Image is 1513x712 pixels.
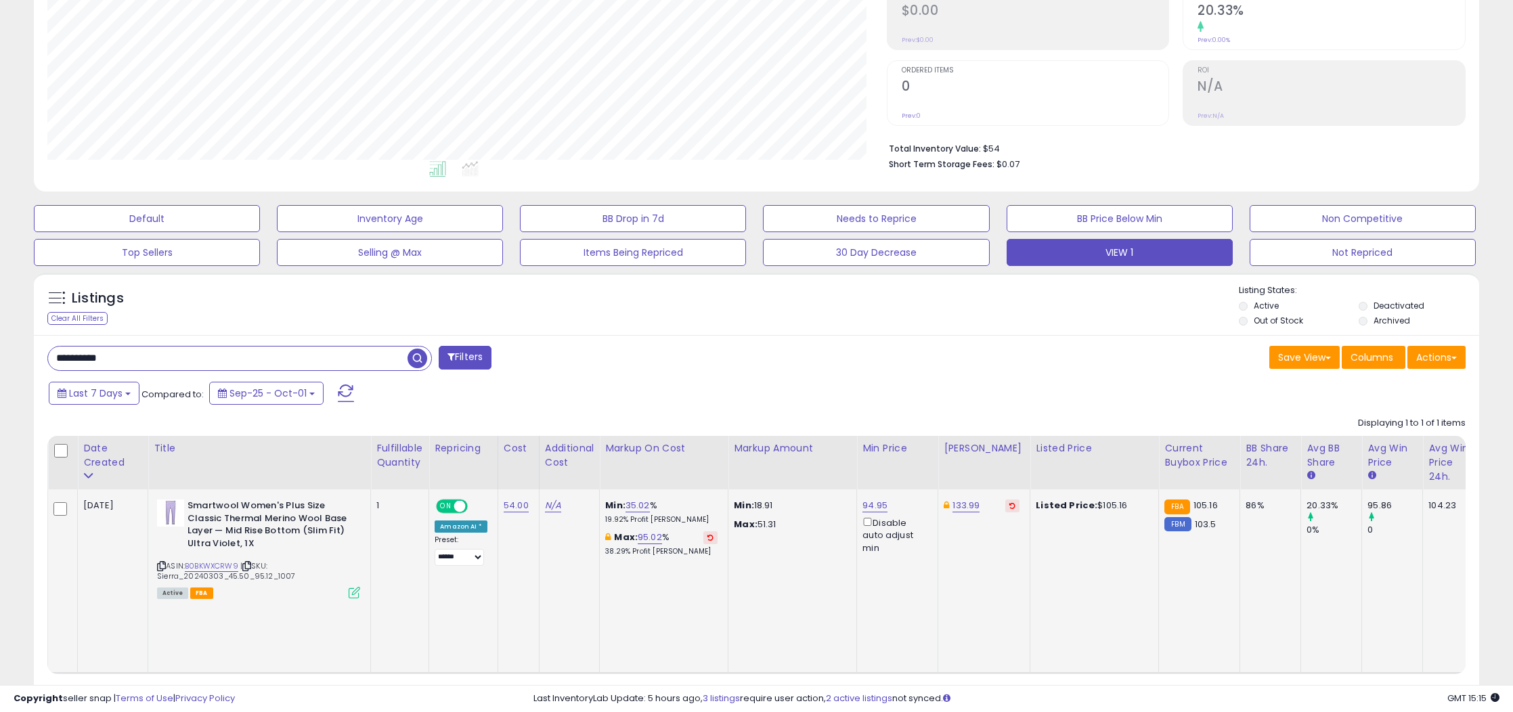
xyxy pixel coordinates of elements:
strong: Min: [734,499,754,512]
div: Avg Win Price [1367,441,1417,470]
strong: Copyright [14,692,63,705]
button: Last 7 Days [49,382,139,405]
div: Min Price [862,441,932,455]
a: Privacy Policy [175,692,235,705]
span: ROI [1198,67,1465,74]
button: Non Competitive [1250,205,1476,232]
small: Prev: 0.00% [1198,36,1230,44]
label: Active [1254,300,1279,311]
small: Prev: $0.00 [902,36,934,44]
button: Actions [1407,346,1466,369]
h2: 0 [902,79,1169,97]
div: 95.86 [1367,499,1422,512]
div: Avg BB Share [1307,441,1356,470]
b: Short Term Storage Fees: [889,158,994,170]
button: Default [34,205,260,232]
div: seller snap | | [14,692,235,705]
span: ON [437,501,454,512]
div: [PERSON_NAME] [944,441,1024,455]
div: % [605,531,718,556]
div: 0% [1307,524,1361,536]
div: Markup Amount [734,441,851,455]
b: Max: [614,531,638,543]
b: Smartwool Women's Plus Size Classic Thermal Merino Wool Base Layer — Mid Rise Bottom (Slim Fit) U... [188,499,352,553]
a: Terms of Use [116,692,173,705]
button: Sep-25 - Oct-01 [209,382,324,405]
div: Repricing [435,441,492,455]
a: 133.99 [952,499,980,512]
li: $54 [889,139,1455,156]
span: FBA [190,587,213,599]
h5: Listings [72,289,124,308]
a: 54.00 [504,499,529,512]
div: Preset: [435,535,487,566]
div: Last InventoryLab Update: 5 hours ago, require user action, not synced. [533,692,1499,705]
div: Cost [504,441,533,455]
div: 104.23 [1428,499,1473,512]
div: Avg Win Price 24h. [1428,441,1478,484]
div: Clear All Filters [47,312,108,325]
span: Columns [1351,351,1393,364]
button: Needs to Reprice [763,205,989,232]
span: 2025-10-9 15:15 GMT [1447,692,1499,705]
div: Amazon AI * [435,520,487,533]
a: 94.95 [862,499,887,512]
b: Listed Price: [1036,499,1097,512]
span: 103.5 [1195,518,1216,531]
span: | SKU: Sierra_20240303_45.50_95.12_1007 [157,560,295,581]
div: 0 [1367,524,1422,536]
div: Date Created [83,441,142,470]
h2: $0.00 [902,3,1169,21]
div: 20.33% [1307,499,1361,512]
a: B0BKWXCRW9 [185,560,238,572]
strong: Max: [734,518,758,531]
button: 30 Day Decrease [763,239,989,266]
div: ASIN: [157,499,360,597]
h2: 20.33% [1198,3,1465,21]
div: Listed Price [1036,441,1153,455]
div: % [605,499,718,525]
b: Min: [605,499,626,512]
div: 86% [1246,499,1290,512]
div: Title [154,441,365,455]
button: Items Being Repriced [520,239,746,266]
a: 95.02 [638,531,662,544]
div: 1 [376,499,418,512]
p: 51.31 [734,518,846,531]
p: 19.92% Profit [PERSON_NAME] [605,515,718,525]
button: VIEW 1 [1007,239,1233,266]
button: Columns [1342,346,1405,369]
div: Displaying 1 to 1 of 1 items [1358,417,1466,430]
button: Inventory Age [277,205,503,232]
span: $0.07 [996,158,1019,171]
a: N/A [545,499,561,512]
b: Total Inventory Value: [889,143,981,154]
button: Top Sellers [34,239,260,266]
span: 105.16 [1193,499,1218,512]
p: 18.91 [734,499,846,512]
div: BB Share 24h. [1246,441,1295,470]
div: Disable auto adjust min [862,515,927,554]
label: Out of Stock [1254,315,1303,326]
span: All listings currently available for purchase on Amazon [157,587,188,599]
h2: N/A [1198,79,1465,97]
span: Ordered Items [902,67,1169,74]
small: Prev: N/A [1198,112,1224,120]
th: The percentage added to the cost of goods (COGS) that forms the calculator for Min & Max prices. [600,436,728,489]
small: FBA [1164,499,1189,514]
img: 2100eieW0tL._SL40_.jpg [157,499,184,527]
label: Deactivated [1374,300,1424,311]
small: FBM [1164,517,1191,531]
p: Listing States: [1239,284,1479,297]
div: Current Buybox Price [1164,441,1234,470]
span: OFF [466,501,487,512]
small: Prev: 0 [902,112,921,120]
div: $105.16 [1036,499,1148,512]
div: Additional Cost [545,441,594,470]
label: Archived [1374,315,1410,326]
button: BB Drop in 7d [520,205,746,232]
a: 35.02 [626,499,650,512]
div: Markup on Cost [605,441,722,455]
span: Last 7 Days [69,386,123,400]
div: [DATE] [83,499,137,512]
